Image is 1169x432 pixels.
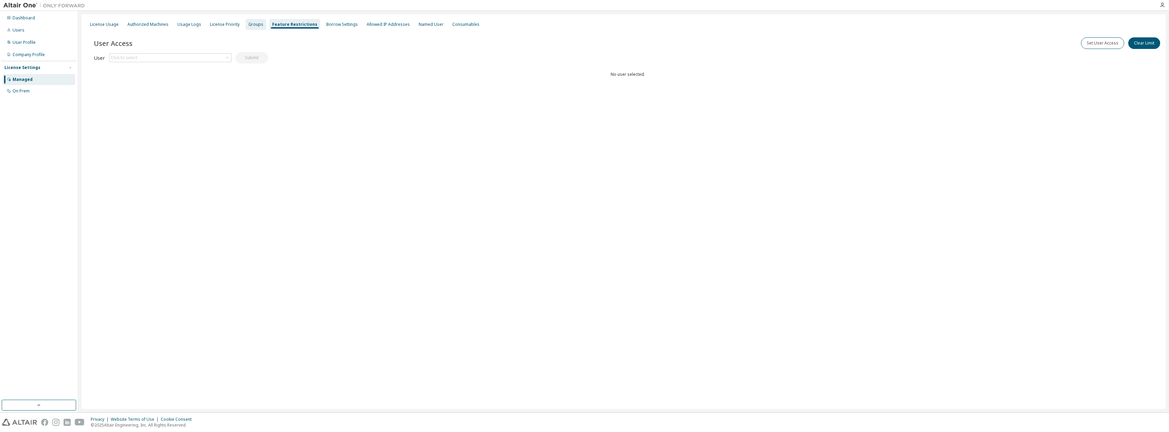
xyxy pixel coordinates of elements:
[4,65,40,70] div: License Settings
[452,22,479,27] div: Consumables
[111,55,137,61] div: Click to select
[3,2,88,9] img: Altair One
[367,22,410,27] div: Allowed IP Addresses
[161,417,196,422] div: Cookie Consent
[91,422,196,428] p: © 2025 Altair Engineering, Inc. All Rights Reserved.
[1128,37,1160,49] button: Clear Limit
[419,22,443,27] div: Named User
[75,419,85,426] img: youtube.svg
[64,419,71,426] img: linkedin.svg
[94,72,1162,77] div: No user selected.
[52,419,59,426] img: instagram.svg
[1081,37,1124,49] button: Set User Access
[177,22,201,27] div: Usage Logs
[111,417,161,422] div: Website Terms of Use
[248,22,263,27] div: Groups
[13,28,24,33] div: Users
[127,22,169,27] div: Authorized Machines
[2,419,37,426] img: altair_logo.svg
[13,15,35,21] div: Dashboard
[94,38,133,48] span: User Access
[13,40,36,45] div: User Profile
[210,22,240,27] div: License Priority
[13,52,45,57] div: Company Profile
[13,77,33,82] div: Managed
[326,22,358,27] div: Borrow Settings
[109,54,231,62] div: Click to select
[235,52,268,64] button: Submit
[272,22,317,27] div: Feature Restrictions
[90,22,119,27] div: License Usage
[13,88,30,94] div: On Prem
[94,55,105,61] label: User
[91,417,111,422] div: Privacy
[41,419,48,426] img: facebook.svg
